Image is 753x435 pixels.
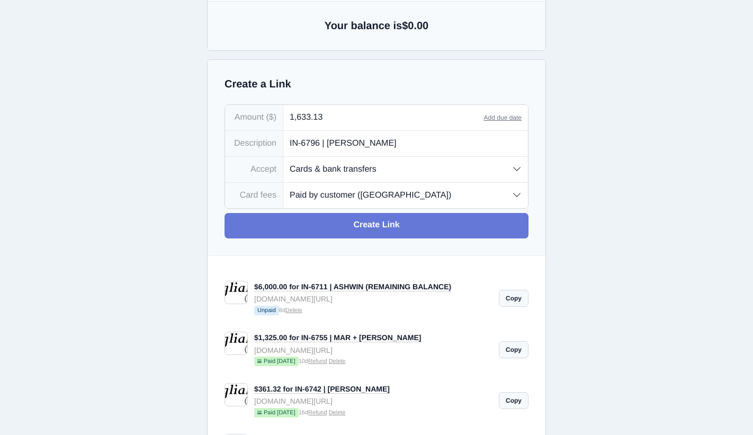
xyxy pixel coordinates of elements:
a: $361.32 for IN-6742 | [PERSON_NAME] [254,385,390,394]
div: Card fees [225,183,283,208]
div: Description [225,131,283,156]
a: Copy [499,392,528,409]
a: Delete [329,358,346,365]
a: Create Link [225,213,528,238]
div: Amount ($) [225,105,283,130]
input: What is this payment for? [283,131,528,156]
a: $6,000.00 for IN-6711 | ASHWIN (REMAINING BALANCE) [254,282,451,291]
h2: Your balance is [225,19,528,33]
a: Delete [329,410,346,416]
h2: Create a Link [225,77,528,92]
div: Accept [225,157,283,182]
a: Copy [499,341,528,358]
small: 8d [254,306,492,316]
input: 0.00 [283,105,484,130]
div: [DOMAIN_NAME][URL] [254,344,492,356]
a: $1,325.00 for IN-6755 | MAR + [PERSON_NAME] [254,333,422,342]
a: Refund [308,410,327,416]
small: 10d [254,357,492,367]
div: [DOMAIN_NAME][URL] [254,293,492,305]
a: Refund [308,358,327,365]
span: Paid [DATE] [254,408,299,418]
span: $0.00 [402,20,428,32]
a: Copy [499,290,528,307]
div: [DOMAIN_NAME][URL] [254,395,492,407]
a: Delete [285,307,302,314]
small: 16d [254,408,492,419]
span: Unpaid [254,306,279,315]
span: Paid [DATE] [254,357,299,366]
a: Add due date [484,114,522,121]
